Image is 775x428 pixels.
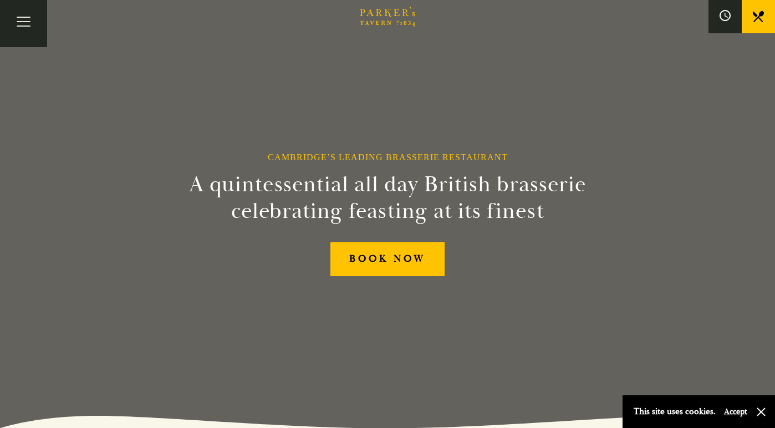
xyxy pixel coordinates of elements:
p: This site uses cookies. [634,404,716,420]
button: Accept [724,406,747,417]
h1: Cambridge’s Leading Brasserie Restaurant [268,152,508,162]
button: Close and accept [756,406,767,417]
h2: A quintessential all day British brasserie celebrating feasting at its finest [135,171,640,225]
a: BOOK NOW [330,242,445,276]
